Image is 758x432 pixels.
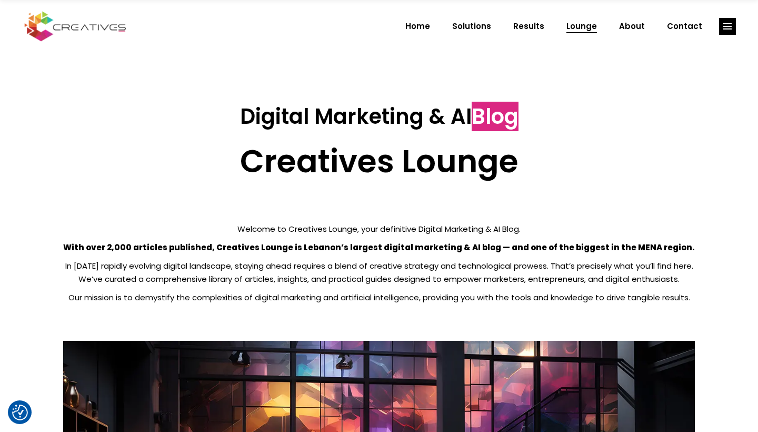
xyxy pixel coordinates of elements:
[619,13,645,40] span: About
[12,405,28,420] button: Consent Preferences
[63,142,695,180] h2: Creatives Lounge
[667,13,702,40] span: Contact
[63,242,695,253] strong: With over 2,000 articles published, Creatives Lounge is Lebanon’s largest digital marketing & AI ...
[394,13,441,40] a: Home
[441,13,502,40] a: Solutions
[472,102,518,131] span: Blog
[656,13,713,40] a: Contact
[513,13,544,40] span: Results
[405,13,430,40] span: Home
[63,104,695,129] h3: Digital Marketing & AI
[502,13,555,40] a: Results
[63,222,695,235] p: Welcome to Creatives Lounge, your definitive Digital Marketing & AI Blog.
[63,291,695,304] p: Our mission is to demystify the complexities of digital marketing and artificial intelligence, pr...
[555,13,608,40] a: Lounge
[719,18,736,35] a: link
[12,405,28,420] img: Revisit consent button
[63,259,695,286] p: In [DATE] rapidly evolving digital landscape, staying ahead requires a blend of creative strategy...
[452,13,491,40] span: Solutions
[566,13,597,40] span: Lounge
[22,10,128,43] img: Creatives
[608,13,656,40] a: About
